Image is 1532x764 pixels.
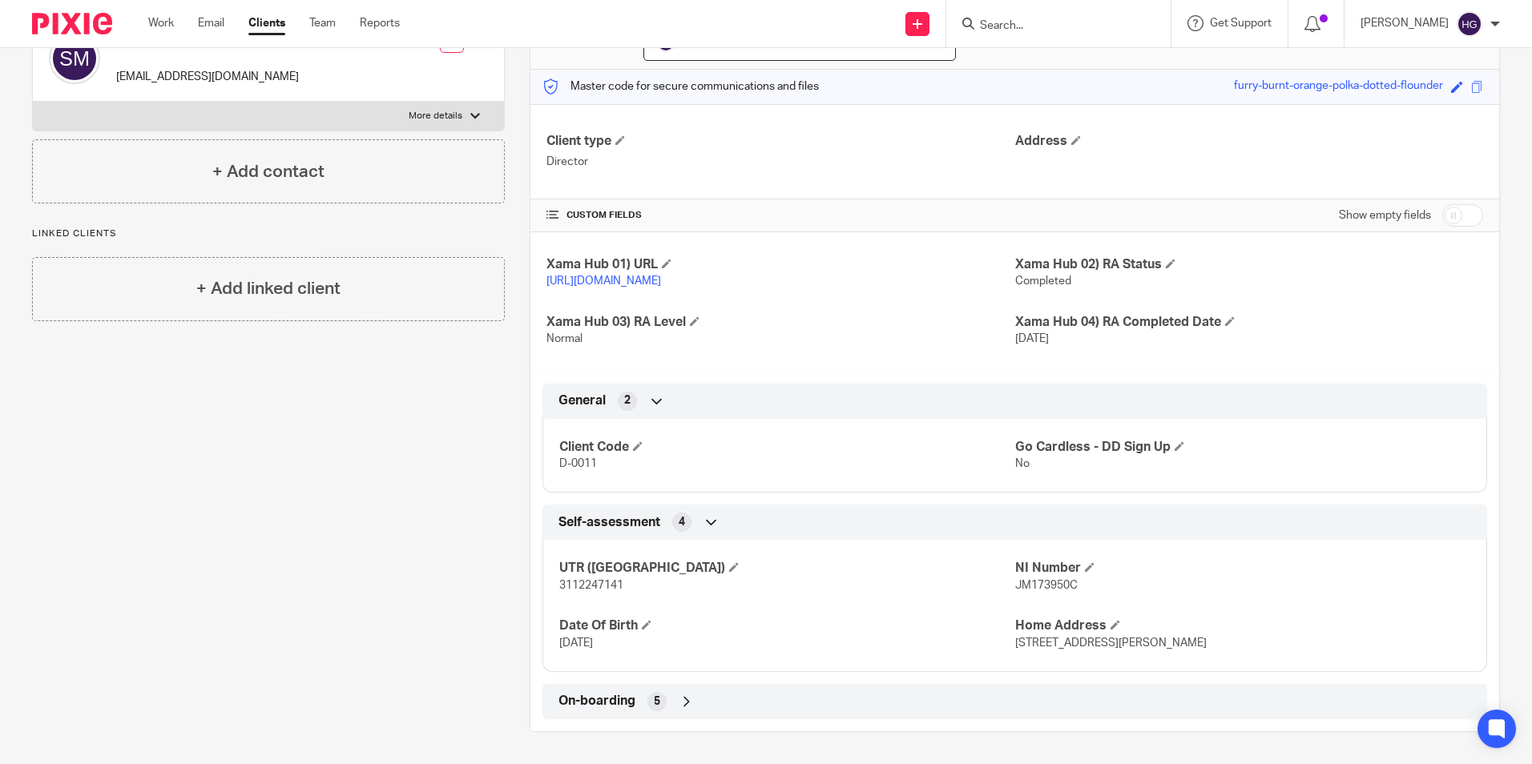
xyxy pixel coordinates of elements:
[558,392,606,409] span: General
[32,227,505,240] p: Linked clients
[309,15,336,31] a: Team
[1457,11,1482,37] img: svg%3E
[542,78,819,94] p: Master code for secure communications and files
[546,333,583,344] span: Normal
[1015,314,1483,331] h4: Xama Hub 04) RA Completed Date
[1015,458,1030,469] span: No
[654,694,660,710] span: 5
[559,617,1014,634] h4: Date Of Birth
[116,69,350,85] p: [EMAIL_ADDRESS][DOMAIN_NAME]
[546,256,1014,273] h4: Xama Hub 01) URL
[248,15,285,31] a: Clients
[148,15,174,31] a: Work
[1015,637,1207,649] span: [STREET_ADDRESS][PERSON_NAME]
[1234,78,1443,96] div: furry-burnt-orange-polka-dotted-flounder
[49,33,100,84] img: svg%3E
[1361,15,1449,31] p: [PERSON_NAME]
[978,19,1123,34] input: Search
[1015,439,1470,456] h4: Go Cardless - DD Sign Up
[559,458,597,469] span: D-0011
[624,392,631,408] span: 2
[1015,275,1071,287] span: Completed
[559,580,623,591] span: 3112247141
[409,110,462,123] p: More details
[546,133,1014,150] h4: Client type
[558,514,660,531] span: Self-assessment
[546,209,1014,222] h4: CUSTOM FIELDS
[1339,207,1431,223] label: Show empty fields
[679,514,685,530] span: 4
[559,637,593,649] span: [DATE]
[1015,133,1483,150] h4: Address
[1015,580,1078,591] span: JM173950C
[212,159,325,184] h4: + Add contact
[360,15,400,31] a: Reports
[559,439,1014,456] h4: Client Code
[1015,560,1470,577] h4: NI Number
[1210,18,1272,29] span: Get Support
[546,275,661,287] a: [URL][DOMAIN_NAME]
[1015,333,1049,344] span: [DATE]
[196,276,341,301] h4: + Add linked client
[546,154,1014,170] p: Director
[1015,617,1470,634] h4: Home Address
[198,15,224,31] a: Email
[1015,256,1483,273] h4: Xama Hub 02) RA Status
[32,13,112,34] img: Pixie
[558,693,635,710] span: On-boarding
[546,314,1014,331] h4: Xama Hub 03) RA Level
[559,560,1014,577] h4: UTR ([GEOGRAPHIC_DATA])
